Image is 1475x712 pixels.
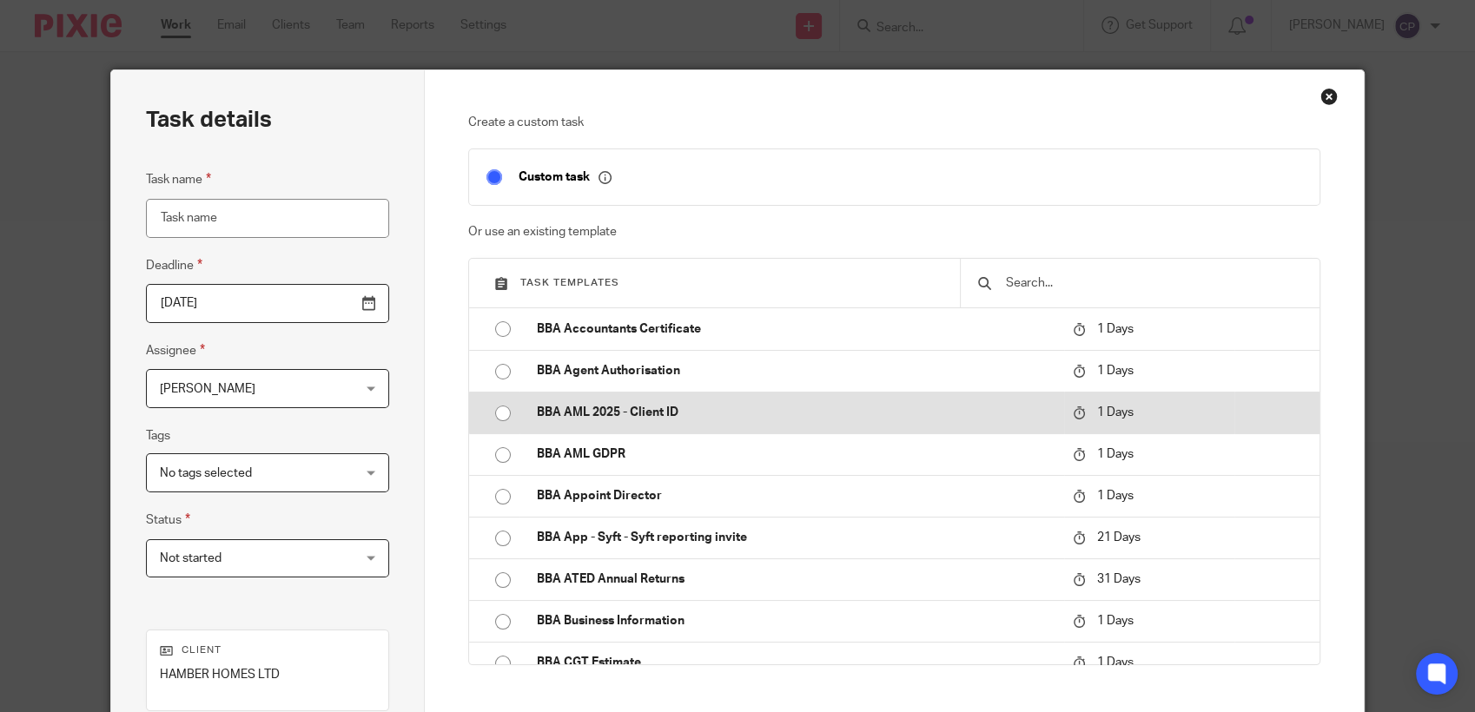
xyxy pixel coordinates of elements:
[1097,531,1141,544] span: 21 Days
[160,383,255,395] span: [PERSON_NAME]
[160,666,374,683] p: HAMBER HOMES LTD
[1097,615,1134,627] span: 1 Days
[468,114,1320,131] p: Create a custom task
[146,169,211,189] label: Task name
[1097,490,1134,502] span: 1 Days
[537,612,1055,630] p: BBA Business Information
[468,223,1320,241] p: Or use an existing template
[1097,406,1134,419] span: 1 Days
[537,362,1055,379] p: BBA Agent Authorisation
[1320,88,1338,105] div: Close this dialog window
[537,487,1055,504] p: BBA Appoint Director
[146,510,190,530] label: Status
[160,552,222,564] span: Not started
[146,284,388,323] input: Pick a date
[146,340,205,360] label: Assignee
[537,529,1055,546] p: BBA App - Syft - Syft reporting invite
[520,278,619,287] span: Task templates
[537,404,1055,421] p: BBA AML 2025 - Client ID
[519,169,612,185] p: Custom task
[1097,573,1141,585] span: 31 Days
[537,654,1055,671] p: BBA CGT Estimate
[160,467,252,479] span: No tags selected
[160,643,374,657] p: Client
[1004,274,1301,293] input: Search...
[537,445,1055,463] p: BBA AML GDPR
[146,105,272,135] h2: Task details
[1097,656,1134,669] span: 1 Days
[146,199,388,238] input: Task name
[1097,323,1134,335] span: 1 Days
[146,255,202,275] label: Deadline
[1097,448,1134,460] span: 1 Days
[537,570,1055,588] p: BBA ATED Annual Returns
[1097,365,1134,377] span: 1 Days
[537,320,1055,338] p: BBA Accountants Certificate
[146,427,170,445] label: Tags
